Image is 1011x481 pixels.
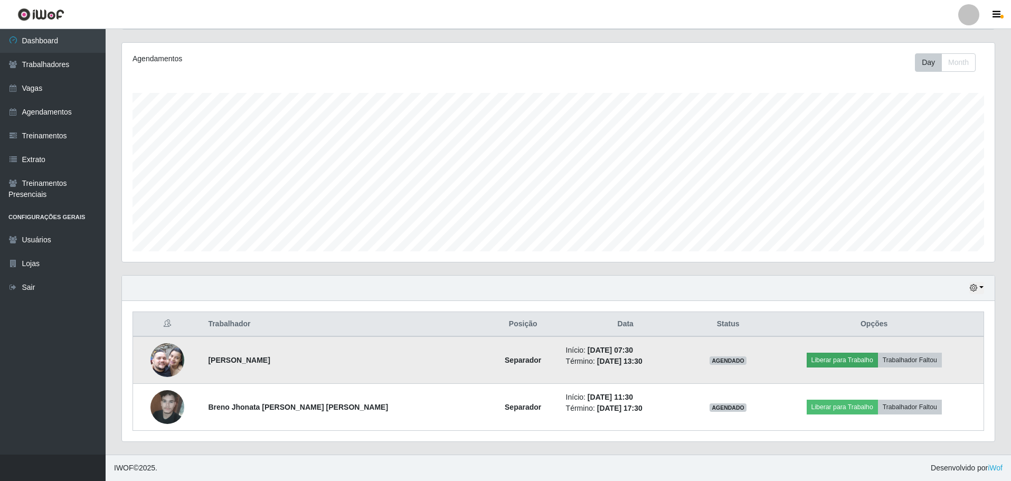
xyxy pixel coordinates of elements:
img: 1717609421755.jpeg [150,384,184,429]
button: Liberar para Trabalho [807,353,878,367]
img: CoreUI Logo [17,8,64,21]
strong: Breno Jhonata [PERSON_NAME] [PERSON_NAME] [208,403,388,411]
th: Trabalhador [202,312,486,337]
button: Day [915,53,942,72]
strong: Separador [505,356,541,364]
li: Início: [566,392,685,403]
th: Posição [487,312,560,337]
button: Trabalhador Faltou [878,353,942,367]
th: Status [692,312,764,337]
span: AGENDADO [710,403,747,412]
span: Desenvolvido por [931,463,1003,474]
span: AGENDADO [710,356,747,365]
li: Término: [566,403,685,414]
div: Agendamentos [133,53,478,64]
time: [DATE] 11:30 [588,393,633,401]
div: First group [915,53,976,72]
button: Liberar para Trabalho [807,400,878,414]
time: [DATE] 17:30 [597,404,642,412]
th: Opções [764,312,984,337]
button: Month [941,53,976,72]
li: Início: [566,345,685,356]
img: 1652876774989.jpeg [150,330,184,390]
time: [DATE] 07:30 [588,346,633,354]
a: iWof [988,464,1003,472]
span: © 2025 . [114,463,157,474]
strong: Separador [505,403,541,411]
li: Término: [566,356,685,367]
span: IWOF [114,464,134,472]
time: [DATE] 13:30 [597,357,642,365]
div: Toolbar with button groups [915,53,984,72]
button: Trabalhador Faltou [878,400,942,414]
th: Data [560,312,692,337]
strong: [PERSON_NAME] [208,356,270,364]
